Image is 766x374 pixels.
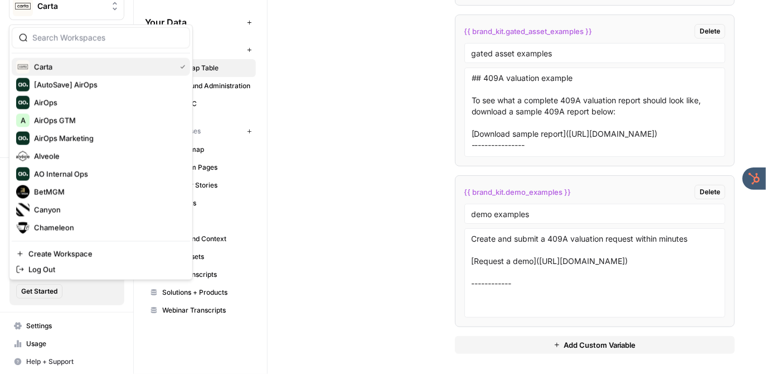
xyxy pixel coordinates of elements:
[472,48,719,58] input: Variable Name
[34,169,181,180] span: AO Internal Ops
[145,284,256,301] a: Solutions + Products
[12,262,190,277] a: Log Out
[162,270,251,280] span: Sales Transcripts
[34,61,171,73] span: Carta
[16,284,62,299] button: Get Started
[162,145,251,155] span: Blog Sitemap
[28,264,181,275] span: Log Out
[9,317,124,335] a: Settings
[21,286,57,296] span: Get Started
[20,115,25,126] span: A
[16,185,30,199] img: BetMGM Logo
[145,176,256,194] a: Customer Stories
[16,221,30,234] img: Chameleon Logo
[162,198,251,208] span: Data Posts
[145,212,256,230] a: Demos
[32,32,183,44] input: Search Workspaces
[564,339,636,351] span: Add Custom Variable
[34,186,181,198] span: BetMGM
[700,26,720,36] span: Delete
[16,167,30,181] img: AO Internal Ops Logo
[34,133,181,144] span: AirOps Marketing
[162,216,251,226] span: Demos
[162,287,251,298] span: Solutions + Products
[12,246,190,262] a: Create Workspace
[455,336,735,354] button: Add Custom Variable
[26,321,119,331] span: Settings
[34,115,181,126] span: AirOps GTM
[16,132,30,145] img: AirOps Marketing Logo
[162,252,251,262] span: Gated Assets
[145,230,256,248] a: Extra Brand Context
[145,301,256,319] a: Webinar Transcripts
[700,187,720,197] span: Delete
[16,150,30,163] img: Alveole Logo
[34,97,181,108] span: AirOps
[145,248,256,266] a: Gated Assets
[34,204,181,215] span: Canyon
[145,266,256,284] a: Sales Transcripts
[145,59,256,77] a: Carta - Cap Table
[37,1,105,12] span: Carta
[28,248,181,260] span: Create Workspace
[34,79,181,90] span: [AutoSave] AirOps
[9,353,124,371] button: Help + Support
[26,339,119,349] span: Usage
[695,24,725,39] button: Delete
[162,99,251,109] span: Carta - VC
[16,60,30,74] img: Carta Logo
[162,234,251,244] span: Extra Brand Context
[16,78,30,92] img: [AutoSave] AirOps Logo
[9,335,124,353] a: Usage
[464,26,593,37] span: {{ brand_kit.gated_asset_examples }}
[162,81,251,91] span: Carta - Fund Administration
[34,151,181,162] span: Alveole
[162,180,251,190] span: Customer Stories
[472,233,719,313] textarea: Create and submit a 409A valuation request within minutes [Request a demo]([URL][DOMAIN_NAME]) --...
[162,162,251,172] span: Classroom Pages
[34,222,181,233] span: Chameleon
[16,203,30,217] img: Canyon Logo
[695,185,725,199] button: Delete
[145,159,256,176] a: Classroom Pages
[145,77,256,95] a: Carta - Fund Administration
[162,63,251,73] span: Carta - Cap Table
[145,194,256,212] a: Data Posts
[145,16,243,29] span: Your Data
[145,141,256,159] a: Blog Sitemap
[472,209,719,219] input: Variable Name
[16,96,30,109] img: AirOps Logo
[162,305,251,315] span: Webinar Transcripts
[9,25,193,280] div: Workspace: Carta
[26,357,119,367] span: Help + Support
[145,95,256,113] a: Carta - VC
[464,186,571,198] span: {{ brand_kit.demo_examples }}
[472,73,719,152] textarea: ## 409A valuation example To see what a complete 409A valuation report should look like, download...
